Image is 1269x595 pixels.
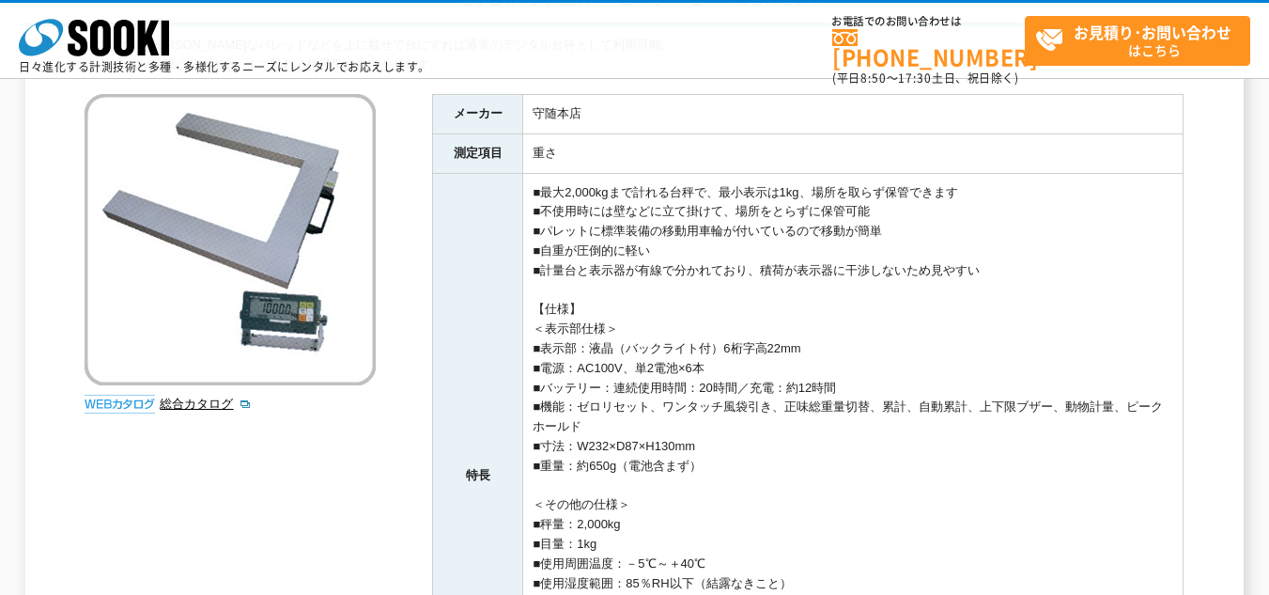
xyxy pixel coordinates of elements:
span: お電話でのお問い合わせは [832,16,1025,27]
span: 8:50 [860,70,887,86]
strong: お見積り･お問い合わせ [1074,21,1231,43]
img: U字型秤 ニューダービー ADBK-20M [85,94,376,385]
a: お見積り･お問い合わせはこちら [1025,16,1250,66]
td: 守随本店 [523,94,1184,133]
th: 測定項目 [433,133,523,173]
a: [PHONE_NUMBER] [832,29,1025,68]
th: メーカー [433,94,523,133]
img: webカタログ [85,395,155,414]
a: 総合カタログ [160,397,252,411]
span: (平日 ～ 土日、祝日除く) [832,70,1018,86]
td: 重さ [523,133,1184,173]
p: 日々進化する計測技術と多種・多様化するニーズにレンタルでお応えします。 [19,61,430,72]
span: はこちら [1035,17,1249,64]
span: 17:30 [898,70,932,86]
